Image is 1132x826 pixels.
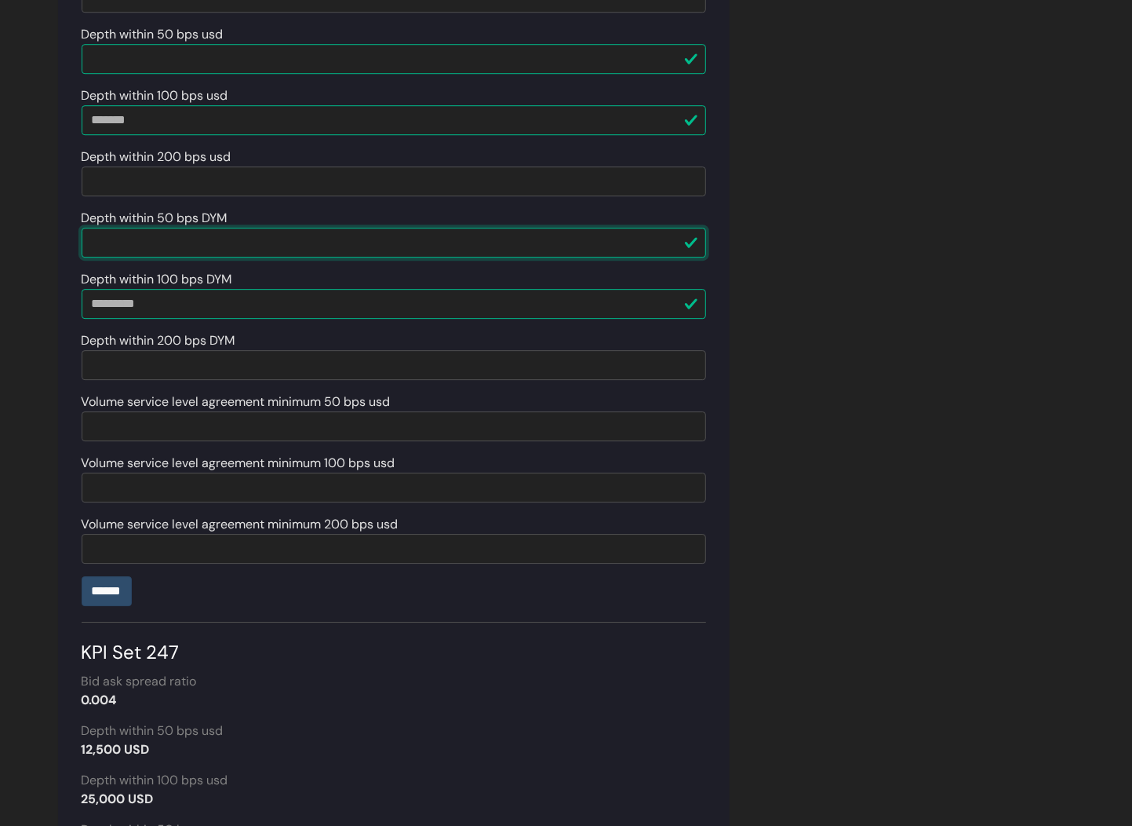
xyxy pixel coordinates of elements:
label: Depth within 50 bps DYM [82,209,227,228]
div: KPI Set 247 [82,622,706,667]
label: Volume service level agreement minimum 50 bps usd [82,393,391,411]
label: Volume service level agreement minimum 100 bps usd [82,454,395,473]
label: Depth within 50 bps usd [82,25,224,44]
label: Depth within 100 bps usd [82,771,228,790]
label: Depth within 200 bps DYM [82,331,235,350]
label: Depth within 200 bps usd [82,148,231,166]
strong: 0.004 [82,692,117,708]
label: Bid ask spread ratio [82,672,197,691]
strong: 12,500 USD [82,741,150,758]
label: Depth within 50 bps usd [82,722,224,740]
label: Volume service level agreement minimum 200 bps usd [82,515,399,534]
strong: 25,000 USD [82,791,154,807]
label: Depth within 100 bps usd [82,86,228,105]
label: Depth within 100 bps DYM [82,270,232,289]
